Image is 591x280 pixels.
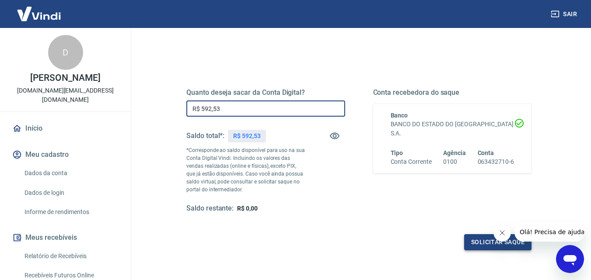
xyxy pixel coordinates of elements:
[391,157,432,166] h6: Conta Corrente
[373,88,532,97] h5: Conta recebedora do saque
[478,149,494,156] span: Conta
[21,164,120,182] a: Dados da conta
[10,228,120,247] button: Meus recebíveis
[493,224,511,242] iframe: Fechar mensagem
[5,6,73,13] span: Olá! Precisa de ajuda?
[21,184,120,202] a: Dados de login
[233,131,261,141] p: R$ 592,53
[186,204,234,213] h5: Saldo restante:
[10,119,120,138] a: Início
[186,131,224,140] h5: Saldo total*:
[21,247,120,265] a: Relatório de Recebíveis
[556,245,584,273] iframe: Botão para abrir a janela de mensagens
[443,157,466,166] h6: 0100
[10,145,120,164] button: Meu cadastro
[514,222,584,242] iframe: Mensagem da empresa
[391,149,403,156] span: Tipo
[478,157,514,166] h6: 063432710-6
[7,86,124,104] p: [DOMAIN_NAME][EMAIL_ADDRESS][DOMAIN_NAME]
[10,0,67,27] img: Vindi
[237,205,258,212] span: R$ 0,00
[549,6,581,22] button: Sair
[186,146,305,194] p: *Corresponde ao saldo disponível para uso na sua Conta Digital Vindi. Incluindo os valores das ve...
[186,88,345,97] h5: Quanto deseja sacar da Conta Digital?
[464,234,532,250] button: Solicitar saque
[30,73,100,83] p: [PERSON_NAME]
[21,203,120,221] a: Informe de rendimentos
[48,35,83,70] div: D
[391,120,514,138] h6: BANCO DO ESTADO DO [GEOGRAPHIC_DATA] S.A.
[391,112,408,119] span: Banco
[443,149,466,156] span: Agência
